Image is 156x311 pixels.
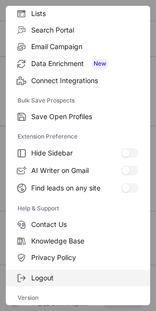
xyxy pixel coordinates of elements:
[31,237,138,245] span: Knowledge Base
[6,179,150,197] label: Find leads on any site
[6,216,150,233] label: Contact Us
[31,149,121,157] span: Hide Sidebar
[31,253,138,262] span: Privacy Policy
[6,249,150,266] label: Privacy Policy
[31,112,138,121] span: Save Open Profiles
[31,274,138,282] span: Logout
[6,5,150,22] label: Lists
[31,76,138,85] span: Connect Integrations
[18,93,138,108] label: Bulk Save Prospects
[6,108,150,125] label: Save Open Profiles
[31,9,138,18] span: Lists
[31,166,121,175] span: AI Writer on Gmail
[6,162,150,179] label: AI Writer on Gmail
[31,42,138,51] span: Email Campaign
[31,220,138,229] span: Contact Us
[31,59,138,69] span: Data Enrichment
[18,201,138,216] label: Help & Support
[92,59,108,69] span: New
[18,129,138,144] label: Extension Preference
[6,55,150,72] label: Data Enrichment New
[31,184,121,192] span: Find leads on any site
[6,38,150,55] label: Email Campaign
[6,22,150,38] label: Search Portal
[6,270,150,286] label: Logout
[6,233,150,249] label: Knowledge Base
[6,290,150,306] div: Version
[6,72,150,89] label: Connect Integrations
[31,26,138,35] span: Search Portal
[6,144,150,162] label: Hide Sidebar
